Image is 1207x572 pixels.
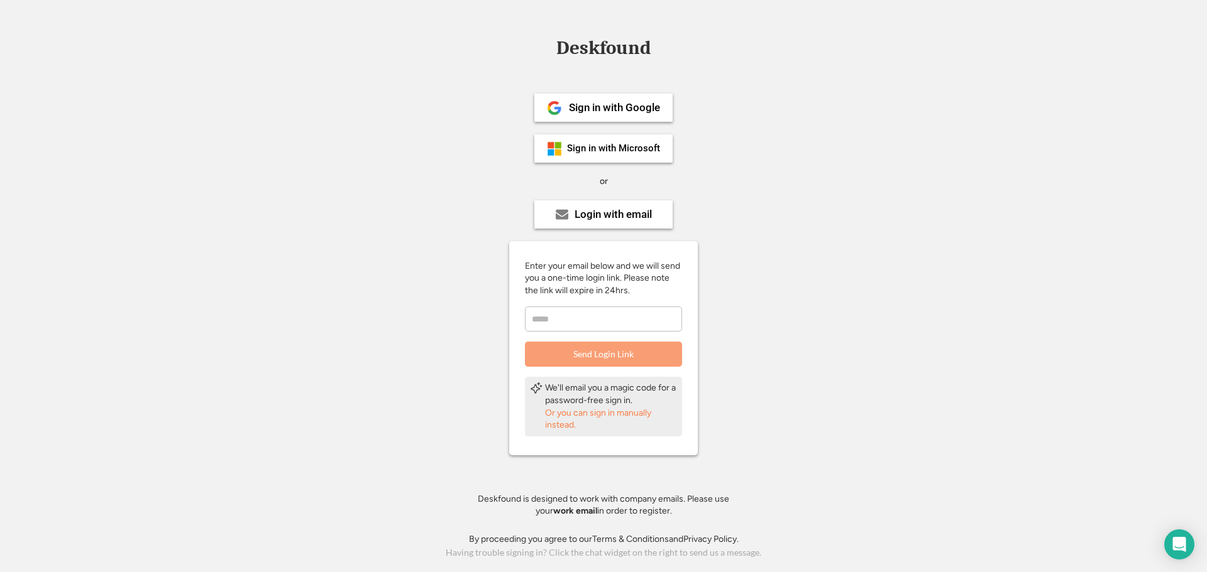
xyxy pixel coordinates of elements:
[683,534,739,544] a: Privacy Policy.
[550,38,657,58] div: Deskfound
[545,382,677,406] div: We'll email you a magic code for a password-free sign in.
[462,493,745,517] div: Deskfound is designed to work with company emails. Please use your in order to register.
[469,533,739,546] div: By proceeding you agree to our and
[1164,529,1194,559] div: Open Intercom Messenger
[575,209,652,220] div: Login with email
[567,144,660,153] div: Sign in with Microsoft
[547,100,562,116] img: 1024px-Google__G__Logo.svg.png
[592,534,669,544] a: Terms & Conditions
[553,505,597,516] strong: work email
[547,141,562,156] img: ms-symbollockup_mssymbol_19.png
[545,407,677,431] div: Or you can sign in manually instead.
[600,175,608,188] div: or
[569,102,660,113] div: Sign in with Google
[525,260,682,297] div: Enter your email below and we will send you a one-time login link. Please note the link will expi...
[525,342,682,367] button: Send Login Link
